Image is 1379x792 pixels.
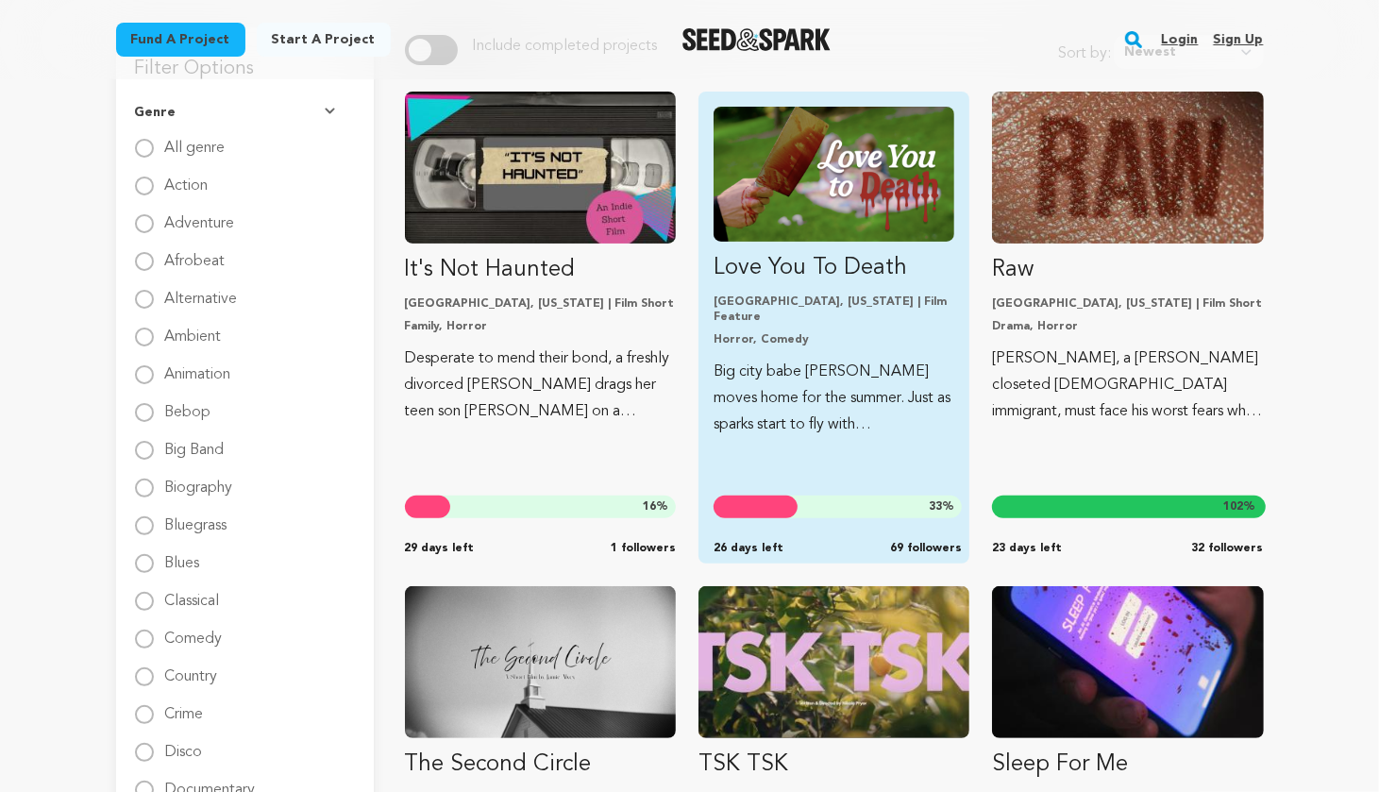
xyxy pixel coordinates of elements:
p: Desperate to mend their bond, a freshly divorced [PERSON_NAME] drags her teen son [PERSON_NAME] o... [405,345,676,425]
a: Login [1161,25,1198,55]
span: 1 followers [611,541,676,556]
span: 23 days left [992,541,1062,556]
p: Family, Horror [405,319,676,334]
label: Bebop [165,390,211,420]
label: Crime [165,692,204,722]
p: TSK TSK [698,750,969,780]
p: [PERSON_NAME], a [PERSON_NAME] closeted [DEMOGRAPHIC_DATA] immigrant, must face his worst fears w... [992,345,1263,425]
a: Fund It&#039;s Not Haunted [405,92,676,425]
label: Big Band [165,428,225,458]
p: [GEOGRAPHIC_DATA], [US_STATE] | Film Short [992,296,1263,312]
a: Start a project [257,23,391,57]
label: Country [165,654,218,684]
span: 69 followers [890,541,962,556]
label: Biography [165,465,233,496]
label: Ambient [165,314,222,345]
a: Fund Love You To Death [714,107,954,438]
img: Seed&Spark Arrow Down Icon [325,108,340,117]
label: Classical [165,579,220,609]
span: % [643,499,668,514]
span: 16 [643,501,656,513]
span: % [1224,499,1256,514]
a: Seed&Spark Homepage [682,28,831,51]
label: Comedy [165,616,223,647]
img: Seed&Spark Logo Dark Mode [682,28,831,51]
label: Afrobeat [165,239,226,269]
label: Bluegrass [165,503,227,533]
p: Raw [992,255,1263,285]
label: Alternative [165,277,238,307]
a: Fund Raw [992,92,1263,425]
label: Blues [165,541,200,571]
span: 26 days left [714,541,783,556]
label: All genre [165,126,226,156]
a: Fund a project [116,23,245,57]
p: [GEOGRAPHIC_DATA], [US_STATE] | Film Short [405,296,676,312]
p: [GEOGRAPHIC_DATA], [US_STATE] | Film Feature [714,295,954,325]
p: Drama, Horror [992,319,1263,334]
label: Action [165,163,209,194]
span: Genre [135,103,177,122]
label: Animation [165,352,231,382]
span: 32 followers [1192,541,1264,556]
label: Adventure [165,201,235,231]
label: Disco [165,730,203,760]
p: Horror, Comedy [714,332,954,347]
button: Genre [135,88,355,137]
span: 102 [1224,501,1244,513]
span: 29 days left [405,541,475,556]
span: % [929,499,954,514]
p: It's Not Haunted [405,255,676,285]
p: The Second Circle [405,750,676,780]
span: 33 [929,501,942,513]
p: Sleep For Me [992,750,1263,780]
p: Love You To Death [714,253,954,283]
p: Big city babe [PERSON_NAME] moves home for the summer. Just as sparks start to fly with [PERSON_N... [714,359,954,438]
a: Sign up [1213,25,1263,55]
